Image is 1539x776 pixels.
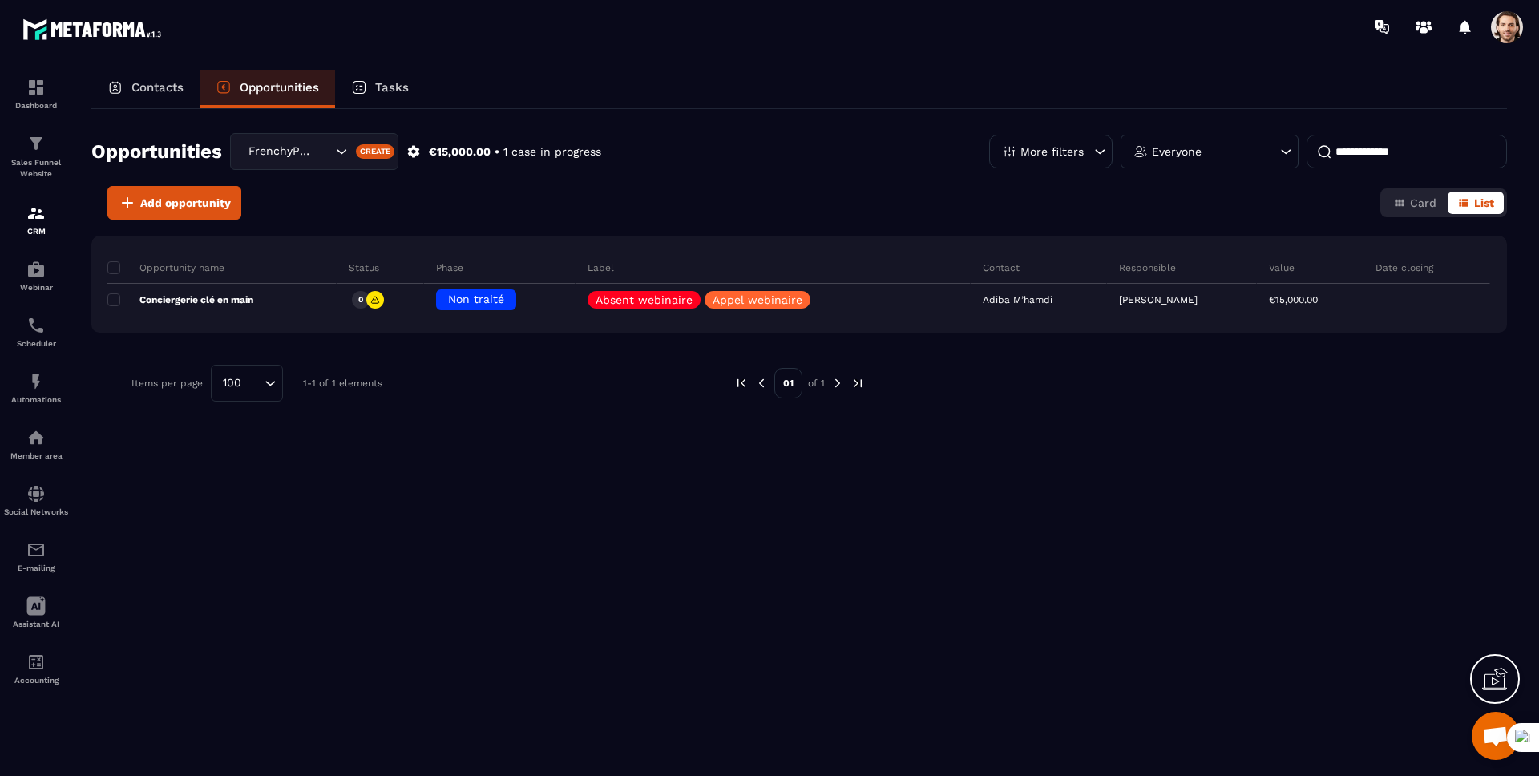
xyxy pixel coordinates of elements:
[26,260,46,279] img: automations
[107,186,241,220] button: Add opportunity
[4,283,68,292] p: Webinar
[1375,261,1433,274] p: Date closing
[230,133,398,170] div: Search for option
[4,507,68,516] p: Social Networks
[774,368,802,398] p: 01
[1472,712,1520,760] div: Mở cuộc trò chuyện
[436,261,463,274] p: Phase
[503,144,601,160] p: 1 case in progress
[734,376,749,390] img: prev
[240,80,319,95] p: Opportunities
[588,261,614,274] p: Label
[754,376,769,390] img: prev
[1448,192,1504,214] button: List
[375,80,409,95] p: Tasks
[349,261,379,274] p: Status
[140,195,231,211] span: Add opportunity
[4,451,68,460] p: Member area
[4,395,68,404] p: Automations
[211,365,283,402] div: Search for option
[4,416,68,472] a: automationsautomationsMember area
[26,134,46,153] img: formation
[1020,146,1084,157] p: More filters
[983,261,1020,274] p: Contact
[217,374,247,392] span: 100
[356,144,395,159] div: Create
[4,528,68,584] a: emailemailE-mailing
[495,144,499,160] p: •
[4,641,68,697] a: accountantaccountantAccounting
[1119,261,1176,274] p: Responsible
[26,316,46,335] img: scheduler
[1269,294,1318,305] p: €15,000.00
[26,78,46,97] img: formation
[448,293,504,305] span: Non traité
[4,360,68,416] a: automationsautomationsAutomations
[107,293,253,306] p: Conciergerie clé en main
[107,261,224,274] p: Opportunity name
[4,192,68,248] a: formationformationCRM
[1119,294,1198,305] p: [PERSON_NAME]
[22,14,167,44] img: logo
[91,135,222,168] h2: Opportunities
[596,294,693,305] p: Absent webinaire
[4,620,68,628] p: Assistant AI
[830,376,845,390] img: next
[4,66,68,122] a: formationformationDashboard
[1152,146,1202,157] p: Everyone
[91,70,200,108] a: Contacts
[335,70,425,108] a: Tasks
[4,157,68,180] p: Sales Funnel Website
[26,204,46,223] img: formation
[4,304,68,360] a: schedulerschedulerScheduler
[244,143,316,160] span: FrenchyPartners
[1410,196,1436,209] span: Card
[4,227,68,236] p: CRM
[247,374,261,392] input: Search for option
[26,428,46,447] img: automations
[808,377,825,390] p: of 1
[26,372,46,391] img: automations
[303,378,382,389] p: 1-1 of 1 elements
[850,376,865,390] img: next
[358,294,363,305] p: 0
[1269,261,1295,274] p: Value
[4,101,68,110] p: Dashboard
[4,339,68,348] p: Scheduler
[1474,196,1494,209] span: List
[713,294,802,305] p: Appel webinaire
[4,676,68,685] p: Accounting
[131,80,184,95] p: Contacts
[4,564,68,572] p: E-mailing
[4,122,68,192] a: formationformationSales Funnel Website
[1383,192,1446,214] button: Card
[4,584,68,641] a: Assistant AI
[131,378,203,389] p: Items per page
[316,143,332,160] input: Search for option
[26,484,46,503] img: social-network
[429,144,491,160] p: €15,000.00
[4,472,68,528] a: social-networksocial-networkSocial Networks
[200,70,335,108] a: Opportunities
[4,248,68,304] a: automationsautomationsWebinar
[26,653,46,672] img: accountant
[26,540,46,560] img: email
